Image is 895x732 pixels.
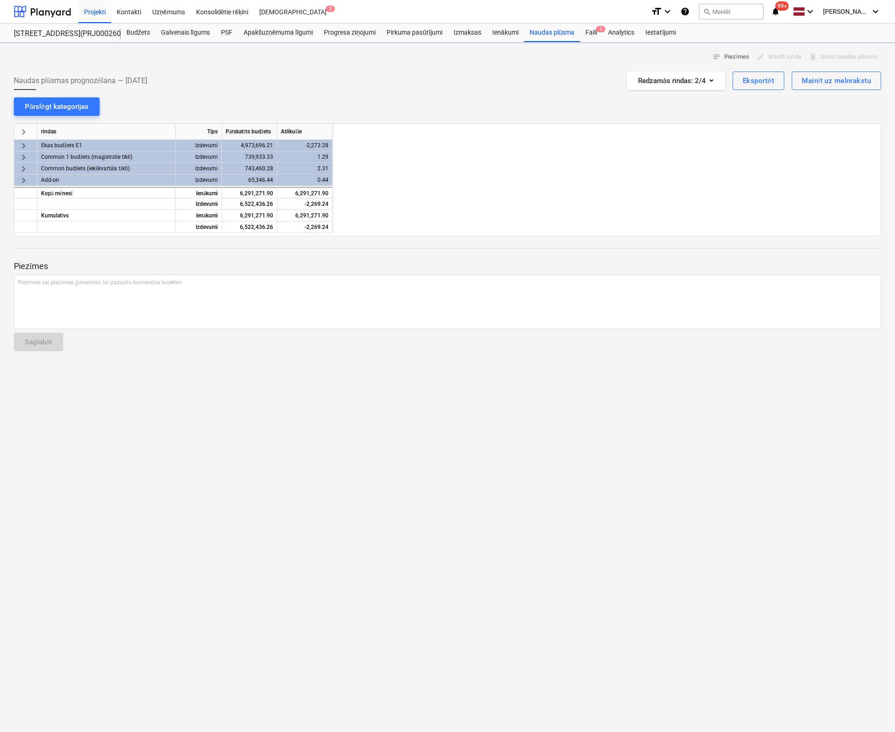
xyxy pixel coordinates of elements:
a: Progresa ziņojumi [318,24,381,42]
div: Izdevumi [176,174,222,186]
a: Izmaksas [448,24,487,42]
span: 99+ [776,1,789,11]
div: 6,522,436.26 [222,198,277,210]
a: Pirkuma pasūtījumi [381,24,448,42]
span: [PERSON_NAME] [823,8,869,15]
span: 2 [596,26,605,32]
div: 4,973,696.21 [222,140,277,151]
a: Apakšuzņēmuma līgumi [238,24,318,42]
div: Izdevumi [176,151,222,163]
button: Meklēt [699,4,764,19]
span: keyboard_arrow_right [18,175,29,186]
div: 6,291,271.90 [222,210,277,222]
a: Naudas plūsma [524,24,580,42]
span: keyboard_arrow_right [18,126,29,138]
p: Piezīmes [14,261,881,272]
div: Pārskatīts budžets [222,124,277,140]
div: Redzamās rindas : 2/4 [638,75,714,87]
i: notifications [771,6,780,17]
button: Mainīt uz melnrakstu [792,72,881,90]
span: Piezīmes [712,52,749,62]
iframe: Chat Widget [849,688,895,732]
div: Pārslēgt kategorijas [25,101,89,113]
div: Izdevumi [176,198,222,210]
div: [STREET_ADDRESS](PRJ0002600) 2601946 [14,29,110,39]
a: Iestatījumi [640,24,681,42]
div: 6,291,271.90 [277,187,333,198]
div: Eksportēt [743,75,774,87]
div: Ienākumi [176,187,222,198]
span: Ēkas budžets E1 [41,140,82,151]
button: Eksportēt [733,72,784,90]
div: Atlikušie [277,124,333,140]
div: Ienākumi [176,210,222,222]
div: -2,273.28 [277,140,333,151]
div: Tips [176,124,222,140]
div: 2.31 [277,163,333,174]
div: Izdevumi [176,140,222,151]
span: keyboard_arrow_right [18,152,29,163]
a: PSF [215,24,238,42]
span: search [703,8,710,15]
div: Izdevumi [176,163,222,174]
div: 739,933.33 [222,151,277,163]
a: Budžets [121,24,155,42]
span: Add-on [41,174,59,186]
div: 6,291,271.90 [277,210,333,222]
a: Galvenais līgums [155,24,215,42]
div: Faili [580,24,603,42]
a: Faili2 [580,24,603,42]
i: keyboard_arrow_down [662,6,673,17]
i: format_size [651,6,662,17]
div: 743,460.28 [222,163,277,174]
div: Mainīt uz melnrakstu [802,75,871,87]
i: Zināšanu pamats [680,6,690,17]
i: keyboard_arrow_down [805,6,816,17]
button: Redzamās rindas:2/4 [627,72,725,90]
span: notes [712,53,721,61]
span: Common budžets (iekškvartāla tīkli) [41,163,130,174]
div: rindas [37,124,176,140]
div: 6,291,271.90 [222,187,277,198]
span: Naudas plūsmas prognozēšana — [DATE] [14,75,147,86]
a: Ienākumi [487,24,524,42]
div: -2,269.24 [277,198,333,210]
div: 65,346.44 [222,174,277,186]
div: Izdevumi [176,222,222,233]
div: -2,269.24 [277,222,333,233]
a: Analytics [603,24,640,42]
span: 2 [326,6,335,12]
div: 1.29 [277,151,333,163]
span: Common 1 budžets (maģistrālie tīkli) [41,151,132,163]
div: Kumulatīvs [37,210,176,222]
button: Piezīmes [709,50,753,64]
div: 6,522,436.26 [222,222,277,233]
div: 0.44 [277,174,333,186]
i: keyboard_arrow_down [870,6,881,17]
button: Pārslēgt kategorijas [14,97,100,116]
div: Kopā mēnesī [37,187,176,198]
span: keyboard_arrow_right [18,140,29,151]
span: keyboard_arrow_right [18,163,29,174]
